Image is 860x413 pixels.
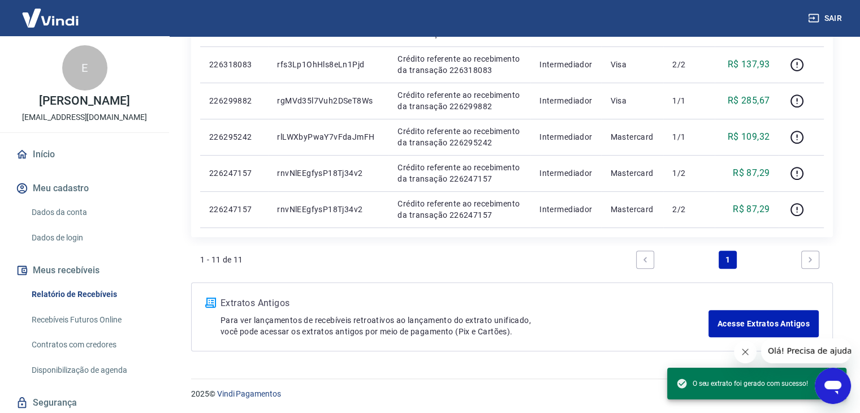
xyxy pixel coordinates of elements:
p: rgMVd35l7Vuh2DSeT8Ws [277,95,379,106]
p: 2/2 [672,59,706,70]
span: O seu extrato foi gerado com sucesso! [676,378,808,389]
div: E [62,45,107,91]
p: [EMAIL_ADDRESS][DOMAIN_NAME] [22,111,147,123]
p: Intermediador [539,131,592,143]
span: Olá! Precisa de ajuda? [7,8,95,17]
p: rnvNlEEgfysP18Tj34v2 [277,204,379,215]
p: R$ 109,32 [728,130,770,144]
p: 2025 © [191,388,833,400]
p: 2/2 [672,204,706,215]
p: Visa [610,59,654,70]
p: R$ 285,67 [728,94,770,107]
p: 1/2 [672,167,706,179]
a: Início [14,142,155,167]
p: Para ver lançamentos de recebíveis retroativos ao lançamento do extrato unificado, você pode aces... [221,315,708,337]
p: 226295242 [209,131,259,143]
p: rnvNlEEgfysP18Tj34v2 [277,167,379,179]
p: Intermediador [539,59,592,70]
a: Previous page [636,251,654,269]
p: 226247157 [209,167,259,179]
button: Meu cadastro [14,176,155,201]
p: rfs3Lp1OhHls8eLn1Pjd [277,59,379,70]
p: Crédito referente ao recebimento da transação 226299882 [397,89,521,112]
p: Intermediador [539,204,592,215]
p: 1/1 [672,95,706,106]
p: Crédito referente ao recebimento da transação 226247157 [397,162,521,184]
p: 226299882 [209,95,259,106]
img: ícone [205,298,216,308]
img: Vindi [14,1,87,35]
p: Extratos Antigos [221,296,708,310]
p: 1 - 11 de 11 [200,254,243,265]
iframe: Botão para abrir a janela de mensagens [815,368,851,404]
p: 226318083 [209,59,259,70]
p: R$ 87,29 [733,166,770,180]
a: Recebíveis Futuros Online [27,308,155,332]
a: Vindi Pagamentos [217,389,281,398]
iframe: Fechar mensagem [734,341,757,363]
p: R$ 137,93 [728,58,770,71]
p: Crédito referente ao recebimento da transação 226295242 [397,126,521,148]
p: Visa [610,95,654,106]
iframe: Mensagem da empresa [761,338,851,363]
p: 226247157 [209,204,259,215]
p: [PERSON_NAME] [39,95,129,107]
p: Crédito referente ao recebimento da transação 226247157 [397,198,521,221]
button: Meus recebíveis [14,258,155,283]
a: Page 1 is your current page [719,251,737,269]
a: Relatório de Recebíveis [27,283,155,306]
a: Disponibilização de agenda [27,359,155,382]
p: Mastercard [610,204,654,215]
p: R$ 87,29 [733,203,770,216]
p: Intermediador [539,167,592,179]
ul: Pagination [632,246,824,273]
a: Next page [801,251,819,269]
p: Mastercard [610,131,654,143]
a: Contratos com credores [27,333,155,356]
p: Intermediador [539,95,592,106]
button: Sair [806,8,846,29]
a: Dados da conta [27,201,155,224]
a: Dados de login [27,226,155,249]
a: Acesse Extratos Antigos [708,310,819,337]
p: rlLWXbyPwaY7vFdaJmFH [277,131,379,143]
p: Crédito referente ao recebimento da transação 226318083 [397,53,521,76]
p: Mastercard [610,167,654,179]
p: 1/1 [672,131,706,143]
